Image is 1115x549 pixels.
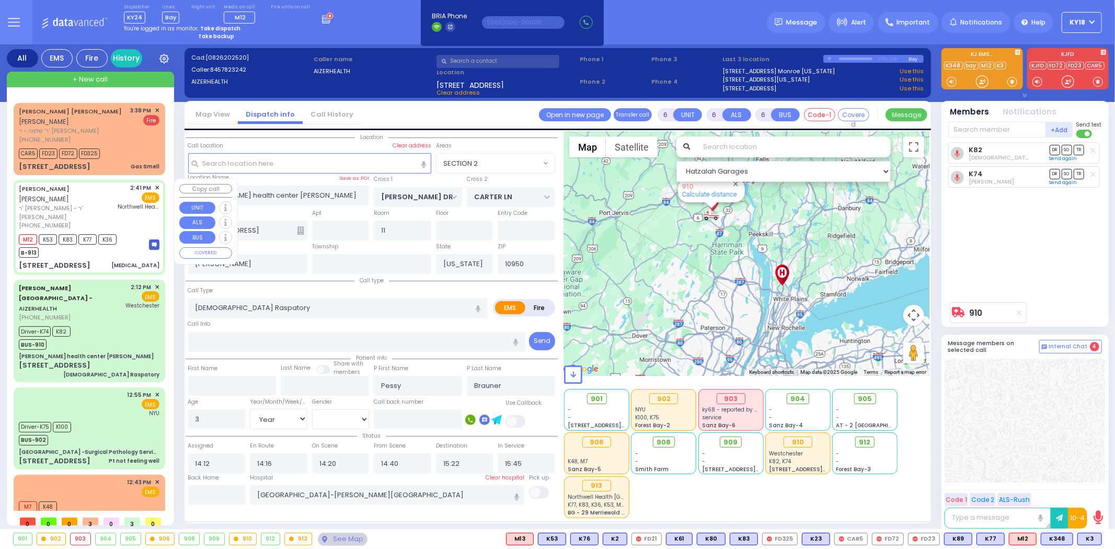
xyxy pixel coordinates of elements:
[19,234,37,245] span: M12
[995,62,1006,70] a: K3
[73,74,108,85] span: + New call
[436,68,576,77] label: Location
[19,360,90,371] div: [STREET_ADDRESS]
[635,414,659,421] span: K100, K75
[682,182,693,190] a: 910
[1041,533,1073,545] div: BLS
[354,277,389,284] span: Call type
[250,474,273,482] label: Hospital
[1050,155,1077,162] a: Send again
[568,493,670,501] span: Northwell Health Lenox Hill
[944,533,972,545] div: BLS
[769,465,868,473] span: [STREET_ADDRESS][PERSON_NAME]
[155,184,159,192] span: ✕
[950,106,990,118] button: Members
[1062,12,1102,33] button: KY18
[303,109,361,119] a: Call History
[19,195,69,203] span: [PERSON_NAME]
[697,533,726,545] div: BLS
[142,399,159,409] span: EMS
[1042,345,1047,350] img: comment-alt.png
[769,450,803,458] span: Westchester
[334,360,363,368] small: Share with
[649,393,678,405] div: 902
[1074,169,1084,179] span: TR
[312,398,332,406] label: Gender
[976,533,1005,545] div: BLS
[188,364,218,373] label: First Name
[903,305,924,326] button: Map camera controls
[250,485,524,505] input: Search hospital
[191,77,311,86] label: AIZERHEALTH
[188,287,213,295] label: Call Type
[131,184,152,192] span: 2:41 PM
[1027,52,1109,59] label: KJFD
[111,49,142,67] a: History
[1066,62,1084,70] a: FD23
[941,52,1023,59] label: KJ EMS...
[969,154,1077,162] span: Shia Grunhut
[19,352,154,360] div: [PERSON_NAME] health center [PERSON_NAME]
[538,533,566,545] div: BLS
[124,25,199,32] span: You're logged in as monitor.
[723,84,777,93] a: [STREET_ADDRESS]
[1076,129,1093,139] label: Turn off text
[200,25,240,32] strong: Take dispatch
[191,53,311,62] label: Cad:
[666,533,693,545] div: BLS
[238,109,303,119] a: Dispatch info
[944,62,963,70] a: K348
[682,190,737,198] a: Calculate distance
[19,501,37,512] span: M7
[155,106,159,115] span: ✕
[498,243,505,251] label: ZIP
[900,75,924,84] a: Use this
[771,108,800,121] button: BUS
[886,108,927,121] button: Message
[1048,62,1065,70] a: FD72
[1046,122,1073,138] button: +Add
[651,77,719,86] span: Phone 4
[188,474,220,482] label: Back Home
[568,406,571,414] span: -
[903,136,924,157] button: Toggle fullscreen view
[723,67,835,76] a: [STREET_ADDRESS] Monroe [US_STATE]
[1074,145,1084,155] span: TR
[98,234,117,245] span: K36
[19,284,93,303] span: [PERSON_NAME][GEOGRAPHIC_DATA] -
[567,362,601,376] img: Google
[568,458,588,465] span: K48, M7
[436,55,559,68] input: Search a contact
[804,108,835,121] button: Code-1
[149,239,159,250] img: message-box.svg
[142,487,159,497] span: EMS
[636,536,641,542] img: red-radio-icon.svg
[702,465,801,473] span: [STREET_ADDRESS][PERSON_NAME]
[495,301,525,314] label: EMS
[723,75,810,84] a: [STREET_ADDRESS][US_STATE]
[997,493,1031,506] button: ALS-Rush
[155,391,159,399] span: ✕
[877,536,882,542] img: red-radio-icon.svg
[96,533,116,545] div: 904
[673,108,702,121] button: UNIT
[567,362,601,376] a: Open this area in Google Maps (opens a new window)
[131,107,152,115] span: 3:38 PM
[19,204,114,221] span: ר' [PERSON_NAME] - ר' [PERSON_NAME]
[569,136,606,157] button: Show street map
[142,192,159,203] span: EMS
[179,216,215,229] button: ALS
[836,465,871,473] span: Forest Bay-3
[179,202,215,214] button: UNIT
[836,458,840,465] span: -
[188,142,224,150] label: Call Location
[59,148,77,159] span: FD72
[250,442,274,450] label: En Route
[970,309,983,317] a: 910
[580,55,648,64] span: Phone 1
[436,88,480,97] span: Clear address
[128,478,152,486] span: 12:43 PM
[775,18,783,26] img: message.svg
[41,16,111,29] img: Logo
[19,148,38,159] span: CAR5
